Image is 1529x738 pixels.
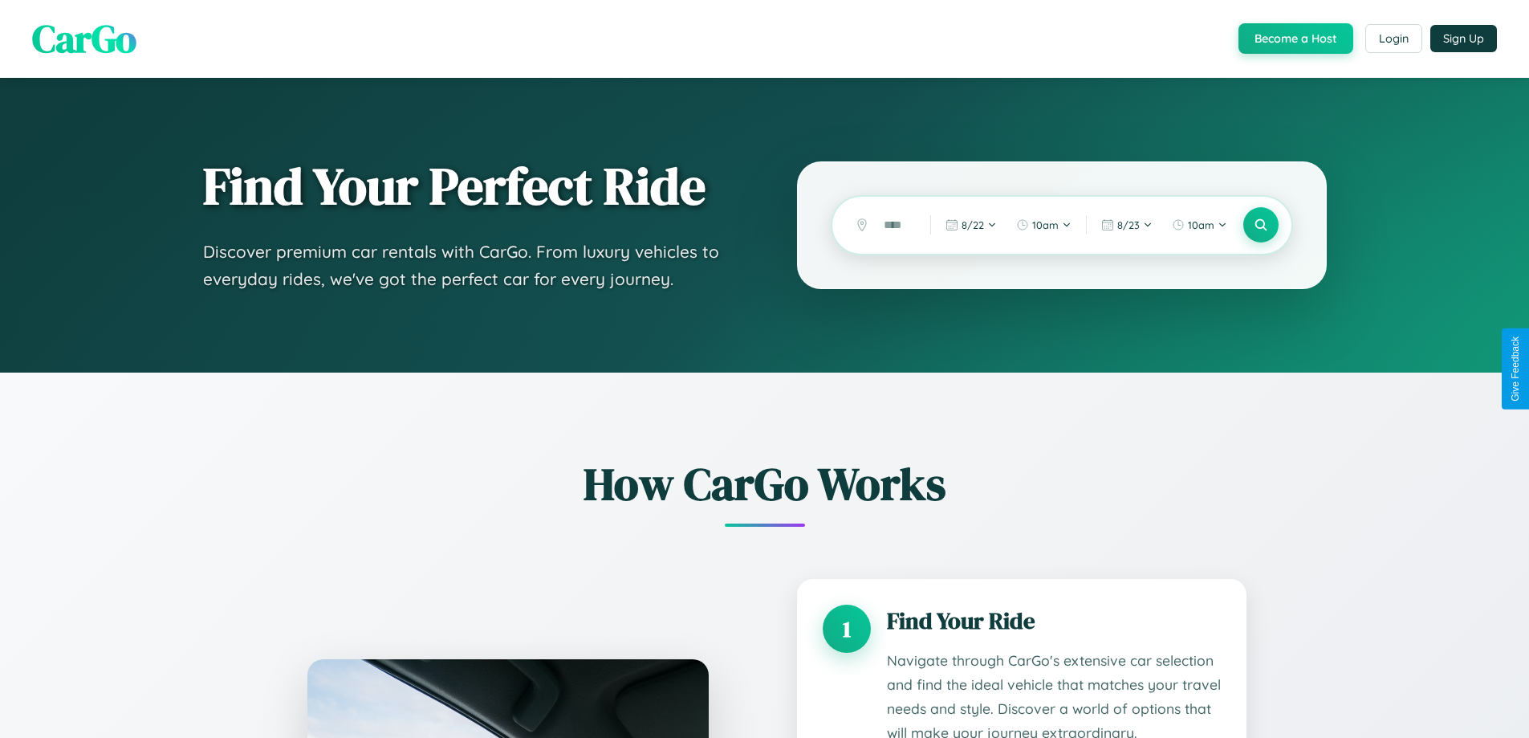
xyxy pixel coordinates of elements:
h3: Find Your Ride [887,605,1221,637]
button: Become a Host [1238,23,1353,54]
span: CarGo [32,12,136,65]
button: 10am [1164,212,1235,238]
div: 1 [823,605,871,653]
span: 8 / 23 [1117,218,1140,231]
h1: Find Your Perfect Ride [203,158,733,214]
button: Sign Up [1430,25,1497,52]
span: 8 / 22 [962,218,984,231]
button: 10am [1008,212,1080,238]
button: Login [1365,24,1422,53]
p: Discover premium car rentals with CarGo. From luxury vehicles to everyday rides, we've got the pe... [203,239,733,292]
span: 10am [1188,218,1214,231]
div: Give Feedback [1510,336,1521,402]
button: 8/22 [937,212,1005,238]
span: 10am [1032,218,1059,231]
button: 8/23 [1093,212,1161,238]
h2: How CarGo Works [283,453,1246,515]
